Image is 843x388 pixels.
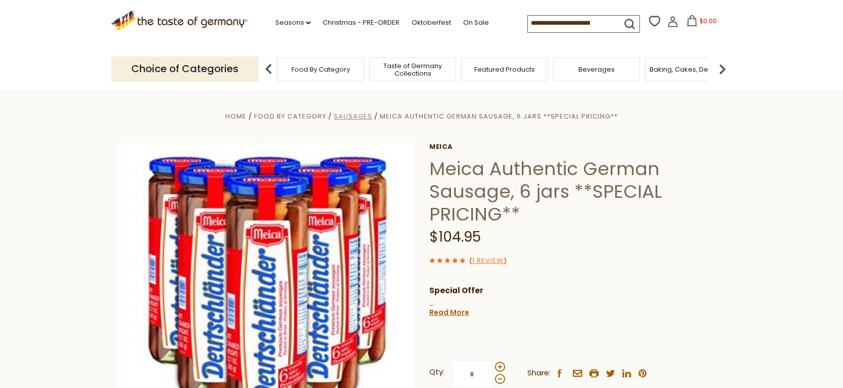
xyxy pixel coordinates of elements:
button: $0.00 [680,15,723,30]
a: Oktoberfest [412,17,451,28]
a: Read More [429,307,469,317]
a: Food By Category [291,66,350,73]
strong: Qty: [429,366,444,378]
input: Qty: [452,360,493,388]
a: Seasons [275,17,311,28]
a: Meica [429,143,725,151]
img: next arrow [712,59,732,79]
a: Food By Category [254,112,326,121]
p: Here is a great opportunity to sample the only truly authentic German sausage available in [GEOGR... [429,285,725,310]
a: Taste of Germany Collections [372,62,453,77]
span: Share: [527,367,551,379]
a: On Sale [463,17,489,28]
strong: Special Offer [429,285,483,296]
a: Home [225,112,246,121]
span: $0.00 [700,17,717,25]
a: Beverages [578,66,615,73]
a: Meica Authentic German Sausage, 6 jars **SPECIAL PRICING** [380,112,618,121]
span: $104.95 [429,227,481,247]
p: Choice of Categories [111,57,259,81]
span: ( ) [469,256,507,265]
a: 1 Review [472,256,504,266]
a: Sausages [334,112,372,121]
a: Baking, Cakes, Desserts [650,66,728,73]
h1: Meica Authentic German Sausage, 6 jars **SPECIAL PRICING** [429,157,725,226]
img: previous arrow [259,59,279,79]
a: Featured Products [474,66,535,73]
a: Christmas - PRE-ORDER [323,17,400,28]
